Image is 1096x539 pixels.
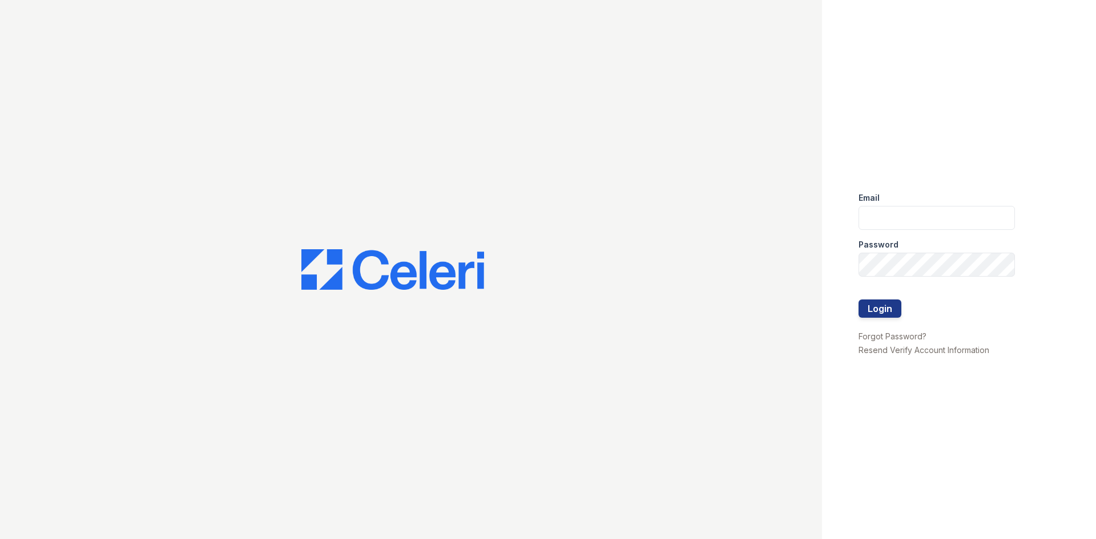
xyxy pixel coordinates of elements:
[859,239,898,250] label: Password
[859,345,989,355] a: Resend Verify Account Information
[859,299,901,318] button: Login
[301,249,484,290] img: CE_Logo_Blue-a8612792a0a2168367f1c8372b55b34899dd931a85d93a1a3d3e32e68fde9ad4.png
[859,331,926,341] a: Forgot Password?
[859,192,880,204] label: Email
